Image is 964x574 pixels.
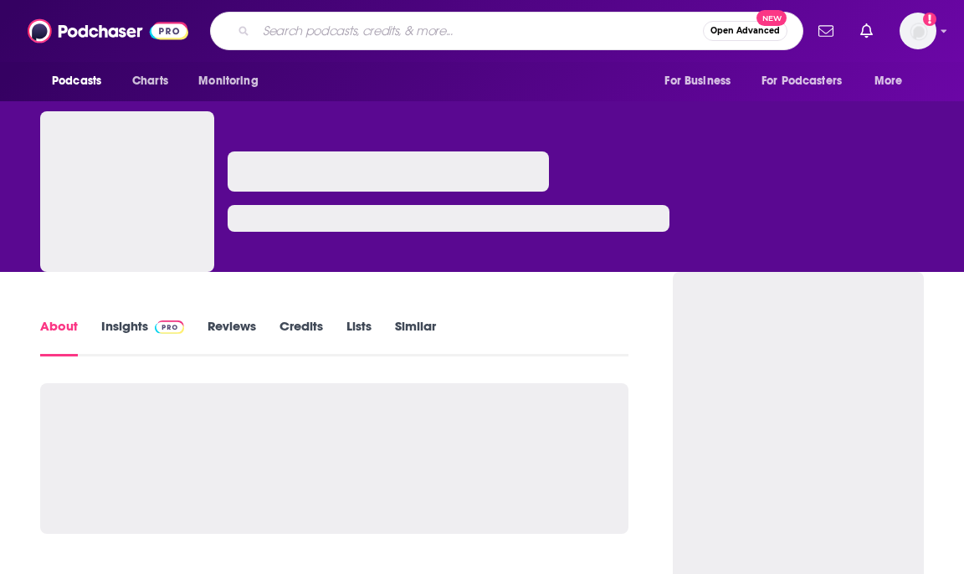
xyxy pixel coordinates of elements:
button: Show profile menu [900,13,936,49]
span: For Business [664,69,731,93]
span: Charts [132,69,168,93]
button: Open AdvancedNew [703,21,787,41]
div: Search podcasts, credits, & more... [210,12,803,50]
button: open menu [863,65,924,97]
a: Show notifications dropdown [812,17,840,45]
img: User Profile [900,13,936,49]
button: open menu [187,65,279,97]
input: Search podcasts, credits, & more... [256,18,703,44]
svg: Add a profile image [923,13,936,26]
a: Show notifications dropdown [854,17,879,45]
span: Logged in as NickG [900,13,936,49]
span: New [756,10,787,26]
span: More [874,69,903,93]
span: Monitoring [198,69,258,93]
a: Charts [121,65,178,97]
img: Podchaser Pro [155,320,184,334]
img: Podchaser - Follow, Share and Rate Podcasts [28,15,188,47]
a: Credits [279,318,323,356]
span: For Podcasters [761,69,842,93]
a: About [40,318,78,356]
span: Open Advanced [710,27,780,35]
a: InsightsPodchaser Pro [101,318,184,356]
button: open menu [751,65,866,97]
a: Reviews [208,318,256,356]
button: open menu [653,65,751,97]
a: Similar [395,318,436,356]
span: Podcasts [52,69,101,93]
a: Lists [346,318,372,356]
button: open menu [40,65,123,97]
